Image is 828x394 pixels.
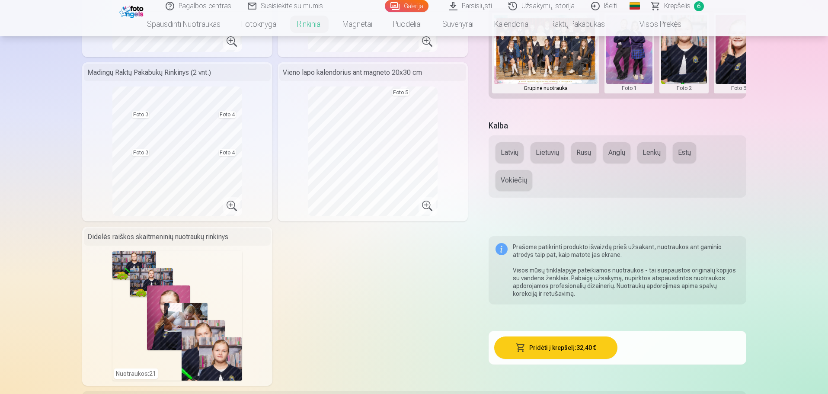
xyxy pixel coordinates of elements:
[694,1,704,11] span: 6
[571,142,596,163] button: Rusų
[137,12,231,36] a: Spausdinti nuotraukas
[84,228,271,246] div: Didelės raiškos skaitmeninių nuotraukų rinkinys
[279,64,466,81] div: Vieno lapo kalendorius ant magneto 20x30 cm
[540,12,615,36] a: Raktų pakabukas
[432,12,484,36] a: Suvenyrai
[664,1,691,11] span: Krepšelis
[496,142,524,163] button: Latvių
[383,12,432,36] a: Puodeliai
[637,142,666,163] button: Lenkų
[119,3,146,18] img: /fa2
[84,64,271,81] div: Madingų Raktų Pakabukų Rinkinys (2 vnt.)
[513,243,739,298] div: Prašome patikrinti produkto išvaizdą prieš užsakant, nuotraukos ant gaminio atrodys taip pat, kai...
[603,142,630,163] button: Anglų
[332,12,383,36] a: Magnetai
[287,12,332,36] a: Rinkiniai
[673,142,696,163] button: Estų
[494,336,617,359] button: Pridėti į krepšelį:32,40 €
[531,142,564,163] button: Lietuvių
[615,12,692,36] a: Visos prekės
[231,12,287,36] a: Fotoknyga
[489,120,746,132] h5: Kalba
[494,84,598,93] div: Grupinė nuotrauka
[484,12,540,36] a: Kalendoriai
[496,170,532,191] button: Vokiečių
